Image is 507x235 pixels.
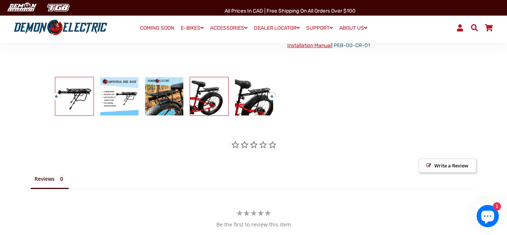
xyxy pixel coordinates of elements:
inbox-online-store-chat: Shopify online store chat [474,205,501,229]
img: TGB Canada [43,1,73,14]
a: DEALER LOCATOR [251,23,302,33]
img: Universal Bike Rack - Demon Electric [145,77,183,115]
a: COMING SOON [137,23,177,33]
button: Previous [53,89,57,98]
p: | PEB-00-CR-01 [287,42,445,49]
img: Demon Electric [4,1,39,14]
img: Universal Bike Rack - Demon Electric [100,77,138,115]
a: SUPPORT [304,23,336,33]
span: Write a Review [419,159,476,173]
a: ABOUT US [337,23,370,33]
img: Universal Bike Rack - Demon Electric [55,77,94,115]
a: ACCESSORIES [207,23,250,33]
a: Installation Manual [287,42,331,49]
img: Demon Electric logo [11,18,110,37]
img: Universal Bike Rack - Demon Electric [235,77,273,115]
div: Be the first to review this item [31,221,476,228]
img: Universal Bike Rack - Demon Electric [190,77,228,115]
button: Next [268,89,272,98]
a: E-BIKES [178,23,206,33]
li: Reviews [31,173,69,189]
span: All Prices in CAD | Free shipping on all orders over $100 [225,8,356,14]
